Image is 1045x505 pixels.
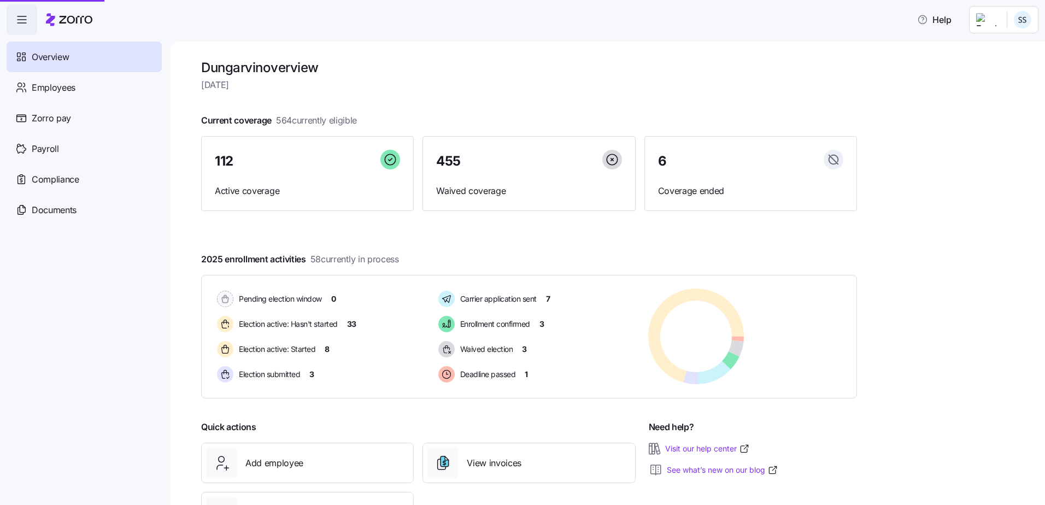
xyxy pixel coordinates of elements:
span: 0 [331,293,336,304]
a: Compliance [7,164,162,195]
a: Documents [7,195,162,225]
span: 455 [436,155,461,168]
a: Visit our help center [665,443,750,454]
span: 7 [546,293,550,304]
span: View invoices [467,456,521,470]
span: Waived coverage [436,184,621,198]
span: 112 [215,155,233,168]
span: 2025 enrollment activities [201,252,399,266]
span: [DATE] [201,78,857,92]
span: Help [917,13,952,26]
span: 6 [658,155,667,168]
span: Zorro pay [32,111,71,125]
a: See what’s new on our blog [667,465,778,475]
span: Current coverage [201,114,357,127]
span: Overview [32,50,69,64]
span: Waived election [457,344,513,355]
span: 3 [539,319,544,330]
span: Enrollment confirmed [457,319,530,330]
span: Documents [32,203,77,217]
span: Election active: Started [236,344,315,355]
span: Deadline passed [457,369,516,380]
img: Employer logo [976,13,998,26]
span: Coverage ended [658,184,843,198]
a: Employees [7,72,162,103]
button: Help [908,9,960,31]
span: Election active: Hasn't started [236,319,338,330]
span: Add employee [245,456,303,470]
span: Payroll [32,142,59,156]
span: 8 [325,344,330,355]
img: b3a65cbeab486ed89755b86cd886e362 [1014,11,1031,28]
span: 33 [347,319,356,330]
span: Compliance [32,173,79,186]
span: Need help? [649,420,694,434]
span: Employees [32,81,75,95]
span: Pending election window [236,293,322,304]
h1: Dungarvin overview [201,59,857,76]
span: Carrier application sent [457,293,537,304]
span: 3 [309,369,314,380]
span: 564 currently eligible [276,114,357,127]
span: Election submitted [236,369,300,380]
span: 58 currently in process [310,252,399,266]
a: Zorro pay [7,103,162,133]
span: Quick actions [201,420,256,434]
a: Payroll [7,133,162,164]
span: Active coverage [215,184,400,198]
span: 3 [522,344,527,355]
a: Overview [7,42,162,72]
span: 1 [525,369,528,380]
